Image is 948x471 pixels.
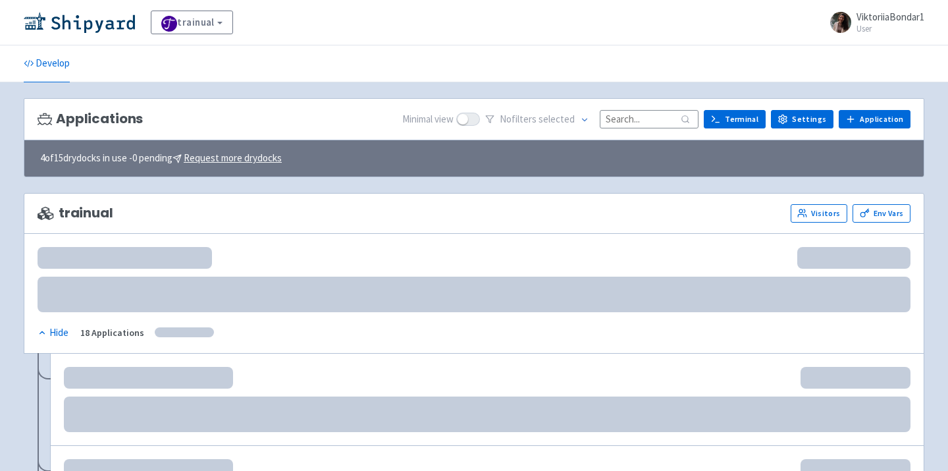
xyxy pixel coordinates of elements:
[539,113,575,125] span: selected
[40,151,282,166] span: 4 of 15 drydocks in use - 0 pending
[24,45,70,82] a: Develop
[38,206,113,221] span: trainual
[80,325,144,341] div: 18 Applications
[38,325,70,341] button: Hide
[791,204,847,223] a: Visitors
[704,110,766,128] a: Terminal
[500,112,575,127] span: No filter s
[184,152,282,164] u: Request more drydocks
[151,11,233,34] a: trainual
[402,112,454,127] span: Minimal view
[856,11,924,23] span: ViktoriiaBondar1
[856,24,924,33] small: User
[853,204,910,223] a: Env Vars
[38,111,143,126] h3: Applications
[822,12,924,33] a: ViktoriiaBondar1 User
[24,12,135,33] img: Shipyard logo
[600,110,698,128] input: Search...
[38,325,68,341] div: Hide
[771,110,833,128] a: Settings
[839,110,910,128] a: Application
